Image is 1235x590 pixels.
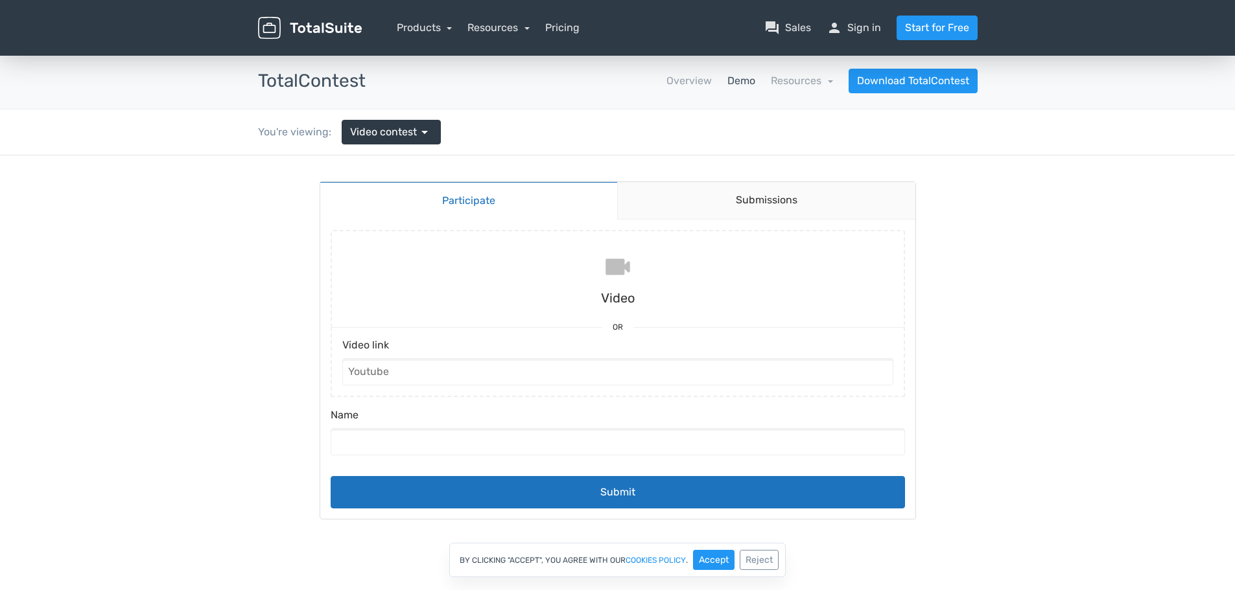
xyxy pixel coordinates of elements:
a: Pricing [545,20,580,36]
button: Submit [331,321,905,353]
div: By clicking "Accept", you agree with our . [449,543,786,577]
a: personSign in [827,20,881,36]
label: Video link [342,182,893,203]
h3: TotalContest [258,71,366,91]
a: Demo [727,73,755,89]
a: Products [397,21,453,34]
span: person [827,20,842,36]
a: Video contest arrow_drop_down [342,120,441,144]
a: Download TotalContest [849,69,978,93]
button: Accept [693,550,735,570]
a: Start for Free [897,16,978,40]
div: You're viewing: [258,124,342,140]
button: Reject [740,550,779,570]
span: question_answer [764,20,780,36]
a: Submissions [617,27,915,64]
a: Resources [467,21,530,34]
span: Video contest [350,124,417,140]
label: Name [331,252,905,273]
a: Participate [320,26,618,64]
a: question_answerSales [764,20,811,36]
input: Youtube [342,203,893,230]
a: Overview [666,73,712,89]
span: arrow_drop_down [417,124,432,140]
a: cookies policy [626,556,686,564]
img: TotalSuite for WordPress [258,17,362,40]
a: Resources [771,74,833,87]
